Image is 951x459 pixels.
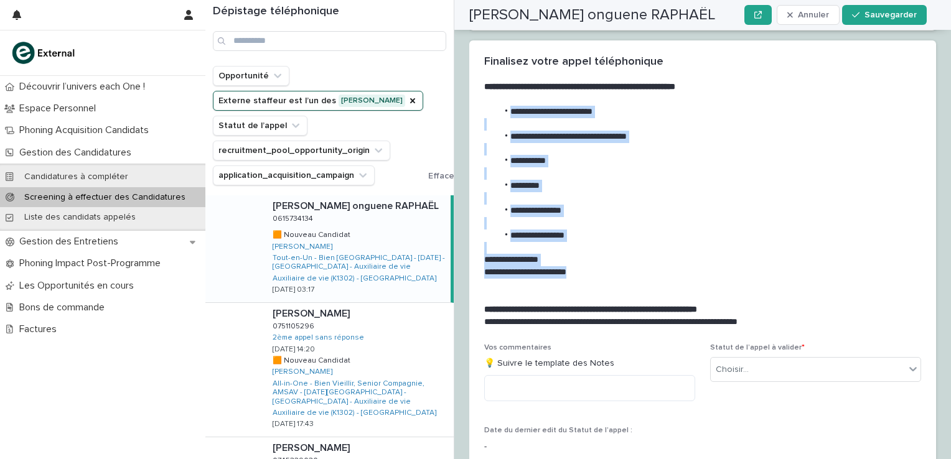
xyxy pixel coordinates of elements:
p: 🟧 Nouveau Candidat [273,228,353,239]
p: 🟧 Nouveau Candidat [273,354,353,365]
a: [PERSON_NAME] [273,243,332,251]
img: bc51vvfgR2QLHU84CWIQ [10,40,78,65]
p: Screening à effectuer des Candidatures [14,192,195,203]
p: Gestion des Entretiens [14,236,128,248]
p: Les Opportunités en cours [14,280,144,292]
p: 0615734134 [273,212,316,223]
p: Découvrir l’univers each One ! [14,81,155,93]
a: [PERSON_NAME][PERSON_NAME] 07511052960751105296 2ème appel sans réponse [DATE] 14:20🟧 Nouveau Can... [205,303,454,437]
input: Rechercher [213,31,446,51]
p: [DATE] 14:20 [273,345,315,354]
p: Liste des candidats appelés [14,212,146,223]
h2: Finalisez votre appel téléphonique [484,55,663,69]
span: Sauvegarder [864,11,917,19]
button: Opportunité [213,66,289,86]
p: Espace Personnel [14,103,106,114]
p: - [484,440,695,453]
a: 2ème appel sans réponse [273,333,364,342]
a: [PERSON_NAME] onguene RAPHAËL[PERSON_NAME] onguene RAPHAËL 06157341340615734134 🟧 Nouveau Candida... [205,195,454,303]
p: Phoning Impact Post-Programme [14,257,171,269]
button: Effacer tous les filtres [423,167,519,185]
h1: Dépistage téléphonique [213,5,446,19]
span: Vos commentaires [484,344,551,351]
div: Choisir... [716,363,749,376]
a: Tout-en-Un - Bien [GEOGRAPHIC_DATA] - [DATE] - [GEOGRAPHIC_DATA] - Auxiliaire de vie [273,254,446,272]
font: All-in-One - Bien Vieillir, Senior Compagnie, AMSAV - [DATE][GEOGRAPHIC_DATA] - [GEOGRAPHIC_DATA]... [273,380,424,406]
p: [DATE] 03:17 [273,285,314,294]
button: Annuler [777,5,840,25]
font: Auxiliaire de vie (K1302) - [GEOGRAPHIC_DATA] [273,275,436,282]
p: 💡 Suivre le template des Notes [484,357,695,370]
p: [PERSON_NAME] [273,305,352,320]
button: Statut de l’appel [213,116,307,136]
button: Externe staffeur [213,91,423,111]
p: Factures [14,323,67,335]
p: Phoning Acquisition Candidats [14,124,159,136]
p: Gestion des Candidatures [14,147,141,159]
button: Sauvegarder [842,5,927,25]
p: Candidatures à compléter [14,172,138,182]
button: application_acquisition_campaign [213,165,375,185]
p: Bons de commande [14,302,115,313]
h2: [PERSON_NAME] onguene RAPHAËL [469,6,715,24]
p: [DATE] 17:43 [273,420,314,429]
button: recruitment_pool_opportunity_origin [213,141,390,160]
a: Auxiliaire de vie (K1302) - [GEOGRAPHIC_DATA] [273,409,436,417]
a: [PERSON_NAME] [273,368,332,376]
font: Auxiliaire de vie (K1302) - [GEOGRAPHIC_DATA] [273,409,436,417]
p: 0751105296 [273,320,317,331]
p: [PERSON_NAME] onguene RAPHAËL [273,198,441,212]
a: All-in-One - Bien Vieillir, Senior Compagnie, AMSAV - [DATE][GEOGRAPHIC_DATA] - [GEOGRAPHIC_DATA]... [273,379,449,406]
span: Date du dernier edit du Statut de l’appel : [484,427,632,434]
span: Annuler [798,11,829,19]
span: Effacer tous les filtres [428,172,519,180]
font: Tout-en-Un - Bien [GEOGRAPHIC_DATA] - [DATE] - [GEOGRAPHIC_DATA] - Auxiliaire de vie [273,254,445,271]
span: Statut de l’appel à valider [710,344,805,351]
p: [PERSON_NAME] [273,440,352,454]
a: Auxiliaire de vie (K1302) - [GEOGRAPHIC_DATA] [273,274,436,283]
